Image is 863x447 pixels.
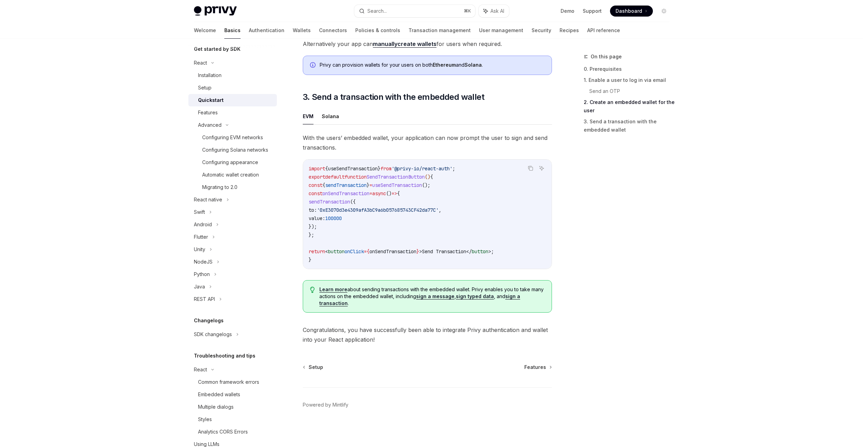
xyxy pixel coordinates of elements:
a: Styles [188,413,277,426]
span: > [419,248,422,255]
span: { [322,182,325,188]
a: Wallets [293,22,311,39]
div: Installation [198,71,222,79]
button: Ask AI [479,5,509,17]
span: '0xE3070d3e4309afA3bC9a6b057685743CF42da77C' [317,207,439,213]
div: Privy can provision wallets for your users on both and . [320,61,545,69]
span: = [369,190,372,197]
span: 100000 [325,215,342,221]
span: = [369,182,372,188]
span: default [325,174,345,180]
span: } [416,248,419,255]
a: 0. Prerequisites [584,64,675,75]
div: Configuring Solana networks [202,146,268,154]
span: } [378,165,381,172]
a: Dashboard [610,6,653,17]
a: Basics [224,22,241,39]
span: }; [309,232,314,238]
span: With the users’ embedded wallet, your application can now prompt the user to sign and send transa... [303,133,552,152]
a: Features [524,364,551,371]
span: < [325,248,328,255]
a: API reference [587,22,620,39]
strong: Ethereum [433,62,456,68]
span: onSendTransaction [322,190,369,197]
div: Unity [194,245,205,254]
a: Common framework errors [188,376,277,388]
button: Copy the contents from the code block [526,164,535,173]
span: button [472,248,488,255]
span: about sending transactions with the embedded wallet. Privy enables you to take many actions on th... [319,286,544,307]
svg: Info [310,62,317,69]
span: const [309,190,322,197]
strong: manually [373,40,397,47]
a: Policies & controls [355,22,400,39]
div: REST API [194,295,215,303]
span: { [430,174,433,180]
div: Flutter [194,233,208,241]
span: </ [466,248,472,255]
div: Swift [194,208,205,216]
span: sendTransaction [309,199,350,205]
span: import [309,165,325,172]
span: , [439,207,441,213]
a: 1. Enable a user to log in via email [584,75,675,86]
span: 3. Send a transaction with the embedded wallet [303,92,484,103]
span: } [367,182,369,188]
button: Solana [322,108,339,124]
div: Search... [367,7,387,15]
span: Dashboard [616,8,642,15]
span: () [386,190,392,197]
span: > [488,248,491,255]
span: Congratulations, you have successfully been able to integrate Privy authentication and wallet int... [303,325,552,344]
button: EVM [303,108,313,124]
span: } [309,257,311,263]
button: Ask AI [537,164,546,173]
a: Multiple dialogs [188,401,277,413]
a: Quickstart [188,94,277,106]
div: Setup [198,84,212,92]
a: 3. Send a transaction with the embedded wallet [584,116,675,135]
div: Migrating to 2.0 [202,183,237,191]
h5: Changelogs [194,316,224,325]
div: Configuring appearance [202,158,258,167]
a: Setup [188,82,277,94]
a: Support [583,8,602,15]
strong: Solana [465,62,482,68]
span: async [372,190,386,197]
span: function [345,174,367,180]
a: sign typed data [456,293,494,299]
a: Demo [561,8,574,15]
a: Configuring appearance [188,156,277,169]
div: Common framework errors [198,378,259,386]
div: Automatic wallet creation [202,171,259,179]
span: On this page [591,53,622,61]
button: Toggle dark mode [658,6,669,17]
a: Transaction management [409,22,471,39]
span: sendTransaction [325,182,367,188]
div: Multiple dialogs [198,403,234,411]
button: Search...⌘K [354,5,475,17]
span: ⌘ K [464,8,471,14]
a: Learn more [319,286,347,293]
a: Powered by Mintlify [303,401,348,408]
span: value: [309,215,325,221]
span: const [309,182,322,188]
span: return [309,248,325,255]
span: to: [309,207,317,213]
span: { [397,190,400,197]
a: Security [532,22,551,39]
div: Python [194,270,210,278]
a: Analytics CORS Errors [188,426,277,438]
span: ; [491,248,494,255]
a: manuallycreate wallets [373,40,437,48]
div: SDK changelogs [194,330,232,339]
img: light logo [194,6,237,16]
span: useSendTransaction [328,165,378,172]
span: Features [524,364,546,371]
span: { [367,248,369,255]
h5: Troubleshooting and tips [194,352,255,360]
span: SendTransactionButton [367,174,425,180]
span: ({ [350,199,356,205]
a: Embedded wallets [188,388,277,401]
div: Java [194,283,205,291]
